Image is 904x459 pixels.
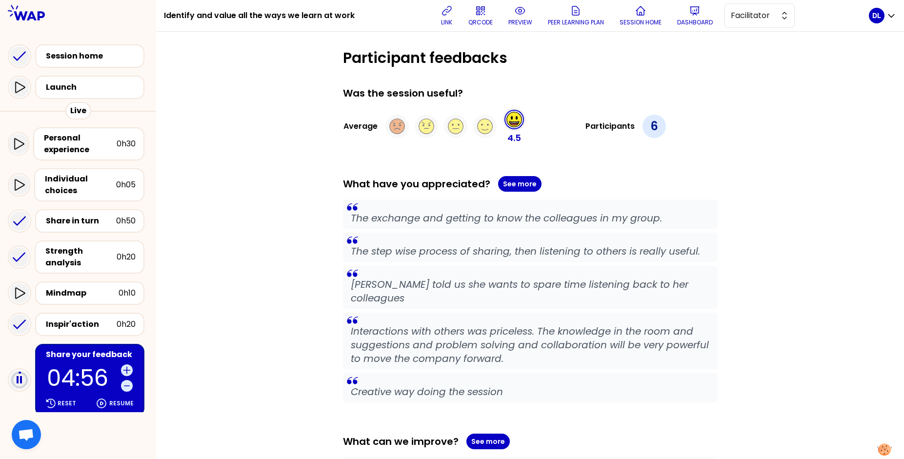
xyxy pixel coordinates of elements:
div: Live [65,102,91,120]
button: See more [466,434,510,449]
div: 0h10 [119,287,136,299]
div: Strength analysis [45,245,117,269]
div: Share in turn [46,215,116,227]
p: Interactions with others was priceless. The knowledge in the room and suggestions and problem sol... [351,324,710,365]
div: 0h20 [117,251,136,263]
a: Ouvrir le chat [12,420,41,449]
div: Was the session useful? [343,86,718,100]
p: link [441,19,452,26]
button: QRCODE [464,1,497,30]
button: Facilitator [724,3,795,28]
div: Launch [46,81,140,93]
button: preview [504,1,536,30]
div: Inspir'action [46,319,117,330]
button: Session home [616,1,665,30]
button: Dashboard [673,1,717,30]
p: Resume [109,399,134,407]
p: 04:56 [47,367,117,389]
button: Peer learning plan [544,1,608,30]
p: preview [508,19,532,26]
div: 0h20 [117,319,136,330]
h3: Participants [585,120,635,132]
div: 0h50 [116,215,136,227]
div: Personal experience [44,132,117,156]
h3: Average [343,120,378,132]
p: Session home [620,19,662,26]
p: The step wise process of sharing, then listening to others is really useful. [351,244,710,258]
button: See more [498,176,542,192]
div: Individual choices [45,173,116,197]
span: Facilitator [731,10,775,21]
div: Session home [46,50,140,62]
button: link [437,1,457,30]
h1: Participant feedbacks [343,49,718,67]
p: QRCODE [468,19,493,26]
p: DL [872,11,881,20]
p: Creative way doing the session [351,385,710,399]
div: 0h30 [117,138,136,150]
p: Reset [58,399,76,407]
div: 0h05 [116,179,136,191]
p: 6 [650,119,658,134]
div: Share your feedback [46,349,136,360]
p: The exchange and getting to know the colleagues in my group. [351,211,710,225]
div: Mindmap [46,287,119,299]
p: [PERSON_NAME] told us she wants to spare time listening back to her colleagues [351,278,710,305]
p: Peer learning plan [548,19,604,26]
p: 4.5 [507,131,521,145]
p: Dashboard [677,19,713,26]
div: What can we improve? [343,434,718,449]
div: What have you appreciated? [343,176,718,192]
button: DL [869,8,896,23]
